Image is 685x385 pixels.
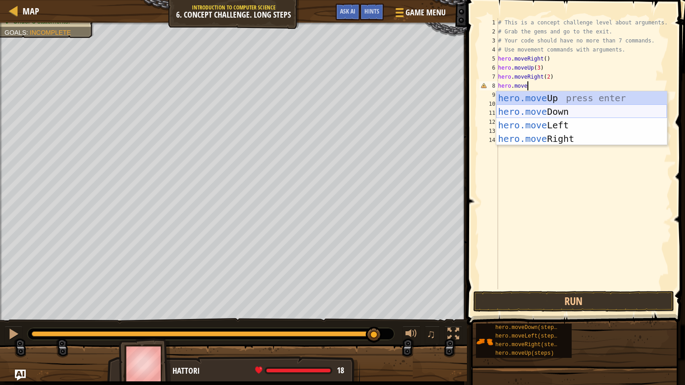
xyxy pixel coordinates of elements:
[18,5,39,17] a: Map
[480,27,498,36] div: 2
[255,366,344,375] div: health: 18 / 18
[495,333,560,339] span: hero.moveLeft(steps)
[480,18,498,27] div: 1
[480,136,498,145] div: 14
[480,72,498,81] div: 7
[480,117,498,127] div: 12
[388,4,451,25] button: Game Menu
[15,370,26,380] button: Ask AI
[444,326,462,344] button: Toggle fullscreen
[405,7,446,19] span: Game Menu
[480,36,498,45] div: 3
[473,291,674,312] button: Run
[172,365,351,377] div: Hattori
[336,4,360,20] button: Ask AI
[480,63,498,72] div: 6
[30,29,71,36] span: Incomplete
[480,45,498,54] div: 4
[495,350,554,357] span: hero.moveUp(steps)
[402,326,420,344] button: Adjust volume
[495,324,560,331] span: hero.moveDown(steps)
[23,5,39,17] span: Map
[425,326,440,344] button: ♫
[480,54,498,63] div: 5
[480,99,498,108] div: 10
[480,108,498,117] div: 11
[480,90,498,99] div: 9
[26,29,30,36] span: :
[480,81,498,90] div: 8
[480,127,498,136] div: 13
[476,333,493,350] img: portrait.png
[340,7,355,15] span: Ask AI
[364,7,379,15] span: Hints
[495,342,564,348] span: hero.moveRight(steps)
[427,327,436,341] span: ♫
[5,326,23,344] button: Ctrl + P: Pause
[5,29,26,36] span: Goals
[337,365,344,376] span: 18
